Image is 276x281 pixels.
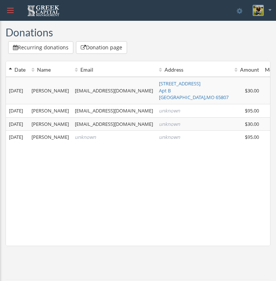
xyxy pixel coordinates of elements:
[159,80,200,87] span: [STREET_ADDRESS]
[159,80,229,101] a: [STREET_ADDRESS]Apt B[GEOGRAPHIC_DATA],MO 65807
[245,87,259,94] span: $30.00
[159,107,180,114] i: unknown
[245,121,259,127] span: $30.00
[9,107,23,114] span: [DATE]
[6,27,270,38] h3: Donations
[235,66,259,73] div: Amount
[29,77,72,104] td: [PERSON_NAME]
[9,121,23,127] span: [DATE]
[72,104,156,117] td: [EMAIL_ADDRESS][DOMAIN_NAME]
[29,117,72,131] td: [PERSON_NAME]
[72,117,156,131] td: [EMAIL_ADDRESS][DOMAIN_NAME]
[159,87,171,94] span: Apt B
[159,66,229,73] div: Address
[29,104,72,117] td: [PERSON_NAME]
[9,134,23,140] span: [DATE]
[8,41,73,54] button: Recurring donations
[29,131,72,144] td: [PERSON_NAME]
[159,94,229,101] span: [GEOGRAPHIC_DATA] , MO 65807
[76,41,127,54] button: Donation page
[245,107,259,114] span: $95.00
[72,77,156,104] td: [EMAIL_ADDRESS][DOMAIN_NAME]
[31,66,69,73] div: Name
[9,66,26,73] div: Date
[245,134,259,140] span: $95.00
[75,134,96,140] i: unknown
[9,87,23,94] span: [DATE]
[159,134,180,140] i: unknown
[75,66,153,73] div: Email
[159,121,180,127] i: unknown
